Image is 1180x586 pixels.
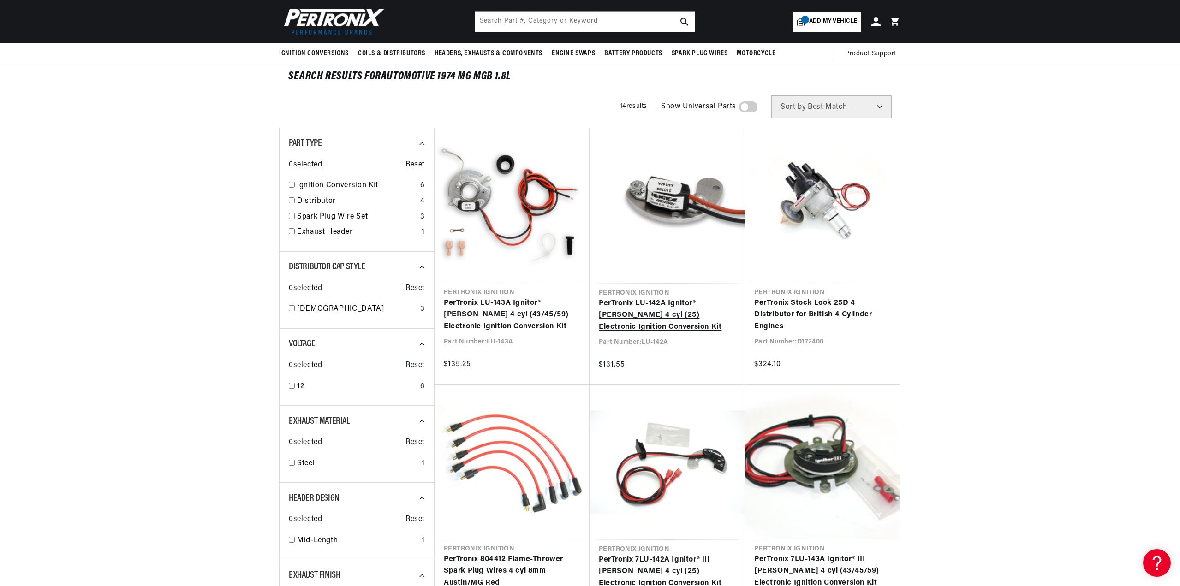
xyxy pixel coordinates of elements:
[604,49,662,59] span: Battery Products
[289,571,340,580] span: Exhaust Finish
[279,49,349,59] span: Ignition Conversions
[667,43,733,65] summary: Spark Plug Wires
[297,381,417,393] a: 12
[289,159,322,171] span: 0 selected
[600,43,667,65] summary: Battery Products
[420,381,425,393] div: 6
[289,139,322,148] span: Part Type
[289,262,365,272] span: Distributor Cap Style
[405,283,425,295] span: Reset
[754,297,891,333] a: PerTronix Stock Look 25D 4 Distributor for British 4 Cylinder Engines
[599,298,736,333] a: PerTronix LU-142A Ignitor® [PERSON_NAME] 4 cyl (25) Electronic Ignition Conversion Kit
[420,180,425,192] div: 6
[771,95,892,118] select: Sort by
[435,49,542,59] span: Headers, Exhausts & Components
[405,159,425,171] span: Reset
[422,535,425,547] div: 1
[661,101,736,113] span: Show Universal Parts
[475,12,695,32] input: Search Part #, Category or Keyword
[297,180,417,192] a: Ignition Conversion Kit
[737,49,775,59] span: Motorcycle
[288,72,892,81] div: SEARCH RESULTS FOR Automotive 1974 MG MGB 1.8L
[289,360,322,372] span: 0 selected
[289,437,322,449] span: 0 selected
[297,211,417,223] a: Spark Plug Wire Set
[405,437,425,449] span: Reset
[793,12,861,32] a: 1Add my vehicle
[422,458,425,470] div: 1
[809,17,857,26] span: Add my vehicle
[420,303,425,315] div: 3
[297,535,418,547] a: Mid-Length
[801,16,809,24] span: 1
[732,43,780,65] summary: Motorcycle
[845,43,901,65] summary: Product Support
[289,339,315,349] span: Voltage
[279,6,385,37] img: Pertronix
[547,43,600,65] summary: Engine Swaps
[289,283,322,295] span: 0 selected
[297,458,418,470] a: Steel
[279,43,353,65] summary: Ignition Conversions
[405,360,425,372] span: Reset
[430,43,547,65] summary: Headers, Exhausts & Components
[620,103,647,110] span: 14 results
[422,226,425,238] div: 1
[297,195,417,207] a: Distributor
[358,49,425,59] span: Coils & Distributors
[353,43,430,65] summary: Coils & Distributors
[781,103,806,111] span: Sort by
[289,494,340,503] span: Header Design
[672,49,728,59] span: Spark Plug Wires
[420,211,425,223] div: 3
[420,195,425,207] div: 4
[552,49,595,59] span: Engine Swaps
[297,303,417,315] a: [DEMOGRAPHIC_DATA]
[289,417,350,426] span: Exhaust Material
[297,226,418,238] a: Exhaust Header
[444,297,580,333] a: PerTronix LU-143A Ignitor® [PERSON_NAME] 4 cyl (43/45/59) Electronic Ignition Conversion Kit
[289,514,322,526] span: 0 selected
[845,49,896,59] span: Product Support
[405,514,425,526] span: Reset
[674,12,695,32] button: search button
